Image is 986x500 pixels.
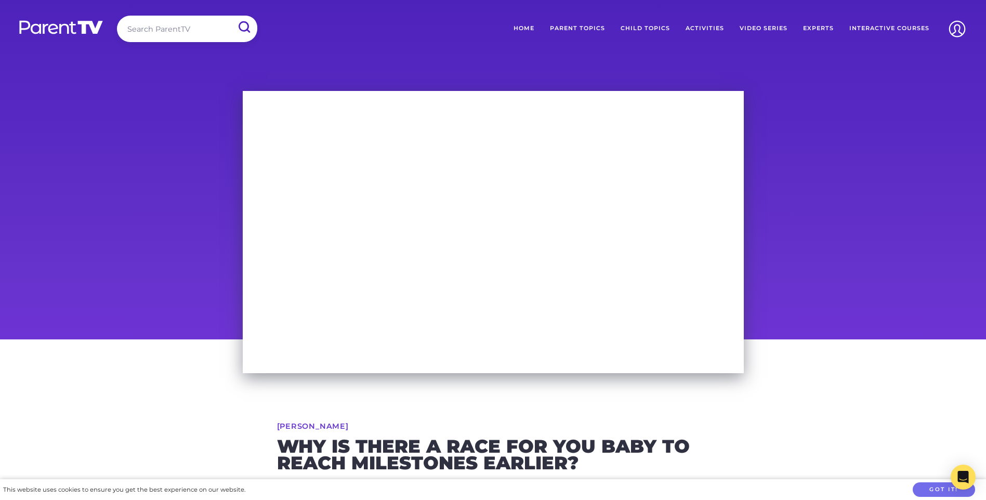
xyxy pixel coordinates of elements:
div: Open Intercom Messenger [951,465,976,490]
a: Experts [795,16,842,42]
a: Parent Topics [542,16,613,42]
button: Got it! [913,482,975,497]
a: Interactive Courses [842,16,937,42]
a: Activities [678,16,732,42]
img: Account [944,16,970,42]
div: This website uses cookies to ensure you get the best experience on our website. [3,484,245,495]
input: Submit [230,16,257,39]
img: parenttv-logo-white.4c85aaf.svg [18,20,104,35]
a: Home [506,16,542,42]
input: Search ParentTV [117,16,257,42]
h2: Why is there a race for you baby to reach milestones earlier? [277,438,709,471]
p: (Video Length: 3 minutes) [277,476,709,490]
a: Video Series [732,16,795,42]
a: Child Topics [613,16,678,42]
a: [PERSON_NAME] [277,423,349,430]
